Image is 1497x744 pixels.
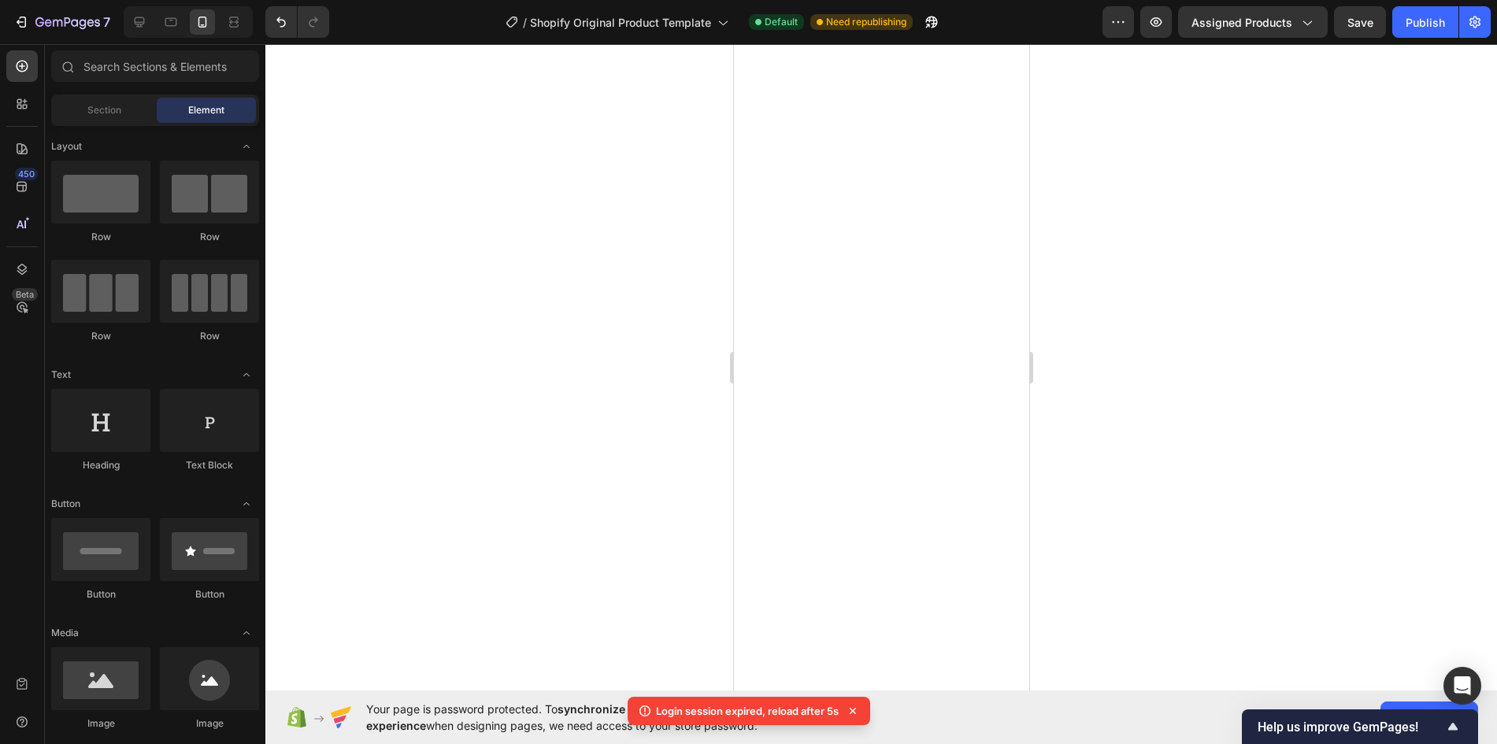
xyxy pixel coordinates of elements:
[51,716,150,731] div: Image
[103,13,110,31] p: 7
[51,368,71,382] span: Text
[51,626,79,640] span: Media
[51,497,80,511] span: Button
[366,702,808,732] span: synchronize your theme style & enhance your experience
[1380,701,1478,733] button: Allow access
[51,329,150,343] div: Row
[366,701,869,734] span: Your page is password protected. To when designing pages, we need access to your store password.
[160,230,259,244] div: Row
[15,168,38,180] div: 450
[234,134,259,159] span: Toggle open
[51,587,150,601] div: Button
[1406,14,1445,31] div: Publish
[1347,16,1373,29] span: Save
[1334,6,1386,38] button: Save
[6,6,117,38] button: 7
[826,15,906,29] span: Need republishing
[523,14,527,31] span: /
[51,50,259,82] input: Search Sections & Elements
[51,458,150,472] div: Heading
[12,288,38,301] div: Beta
[1392,6,1458,38] button: Publish
[51,230,150,244] div: Row
[1178,6,1328,38] button: Assigned Products
[530,14,711,31] span: Shopify Original Product Template
[160,329,259,343] div: Row
[51,139,82,154] span: Layout
[656,703,839,719] p: Login session expired, reload after 5s
[160,458,259,472] div: Text Block
[87,103,121,117] span: Section
[1258,720,1443,735] span: Help us improve GemPages!
[234,491,259,516] span: Toggle open
[734,44,1029,690] iframe: Design area
[1191,14,1292,31] span: Assigned Products
[234,620,259,646] span: Toggle open
[188,103,224,117] span: Element
[160,716,259,731] div: Image
[234,362,259,387] span: Toggle open
[1258,717,1462,736] button: Show survey - Help us improve GemPages!
[265,6,329,38] div: Undo/Redo
[160,587,259,601] div: Button
[1443,667,1481,705] div: Open Intercom Messenger
[765,15,798,29] span: Default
